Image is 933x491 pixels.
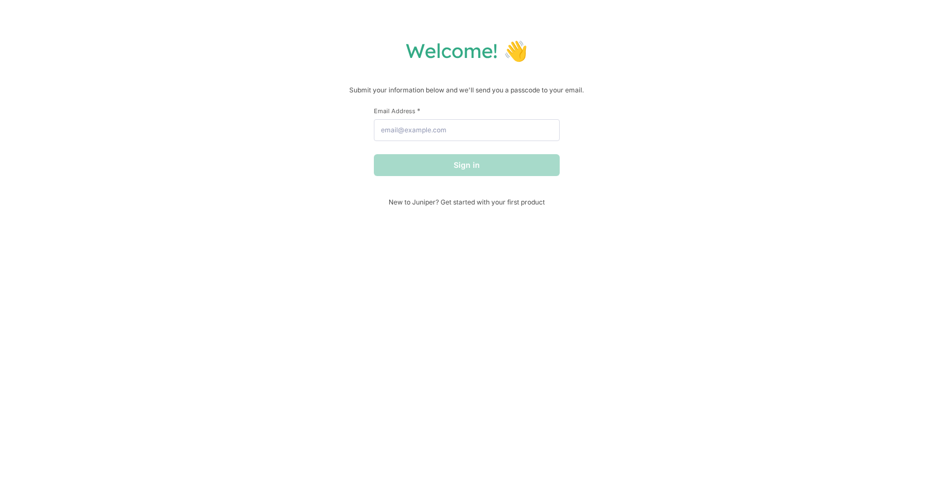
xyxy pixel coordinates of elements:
[417,107,420,115] span: This field is required.
[374,198,560,206] span: New to Juniper? Get started with your first product
[11,38,922,63] h1: Welcome! 👋
[374,119,560,141] input: email@example.com
[374,107,560,115] label: Email Address
[11,85,922,96] p: Submit your information below and we'll send you a passcode to your email.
